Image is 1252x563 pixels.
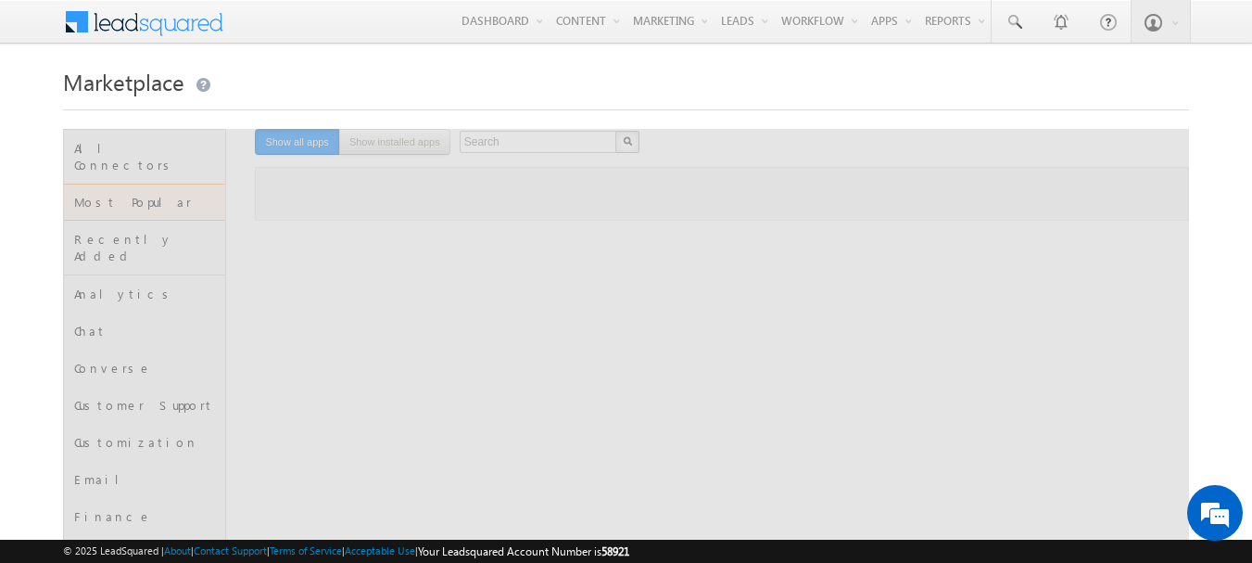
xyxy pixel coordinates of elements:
[194,544,267,557] a: Contact Support
[270,544,342,557] a: Terms of Service
[63,543,629,560] span: © 2025 LeadSquared | | | | |
[63,67,184,96] span: Marketplace
[164,544,191,557] a: About
[345,544,415,557] a: Acceptable Use
[418,544,629,558] span: Your Leadsquared Account Number is
[601,544,629,558] span: 58921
